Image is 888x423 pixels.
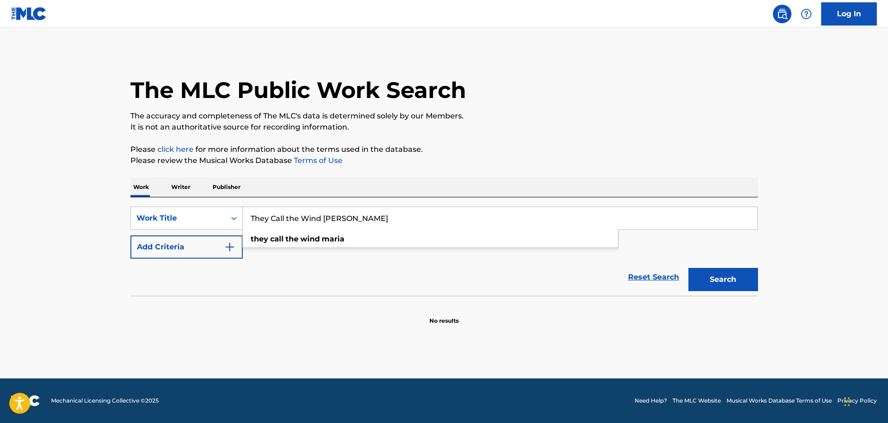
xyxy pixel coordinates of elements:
[11,7,47,20] img: MLC Logo
[169,177,193,197] p: Writer
[777,8,788,20] img: search
[844,388,850,416] div: Drag
[673,397,721,405] a: The MLC Website
[11,395,40,406] img: logo
[322,234,344,243] strong: maria
[130,235,243,259] button: Add Criteria
[224,241,235,253] img: 9d2ae6d4665cec9f34b9.svg
[130,207,758,296] form: Search Form
[270,234,284,243] strong: call
[136,213,220,224] div: Work Title
[635,397,667,405] a: Need Help?
[842,378,888,423] iframe: Chat Widget
[300,234,320,243] strong: wind
[429,306,459,325] p: No results
[157,145,194,154] a: click here
[797,5,816,23] div: Help
[773,5,791,23] a: Public Search
[130,155,758,166] p: Please review the Musical Works Database
[821,2,877,26] a: Log In
[51,397,159,405] span: Mechanical Licensing Collective © 2025
[251,234,268,243] strong: they
[688,268,758,291] button: Search
[285,234,298,243] strong: the
[130,177,152,197] p: Work
[623,267,684,287] a: Reset Search
[726,397,832,405] a: Musical Works Database Terms of Use
[130,111,758,122] p: The accuracy and completeness of The MLC's data is determined solely by our Members.
[130,76,466,104] h1: The MLC Public Work Search
[801,8,812,20] img: help
[210,177,243,197] p: Publisher
[130,144,758,155] p: Please for more information about the terms used in the database.
[292,156,343,165] a: Terms of Use
[130,122,758,133] p: It is not an authoritative source for recording information.
[837,397,877,405] a: Privacy Policy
